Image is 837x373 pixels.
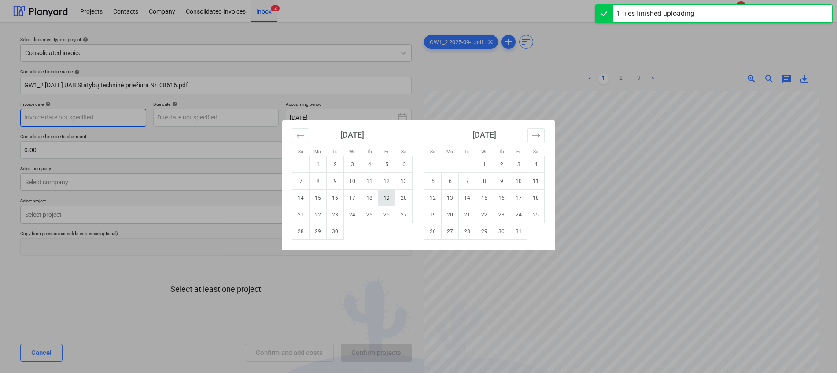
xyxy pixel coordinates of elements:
td: Monday, October 6, 2025 [442,173,459,190]
td: Friday, October 10, 2025 [510,173,527,190]
td: Saturday, October 25, 2025 [527,206,545,223]
td: Saturday, September 27, 2025 [395,206,413,223]
td: Sunday, September 21, 2025 [292,206,310,223]
small: Th [367,149,372,154]
td: Thursday, October 16, 2025 [493,190,510,206]
td: Tuesday, October 14, 2025 [459,190,476,206]
td: Saturday, October 18, 2025 [527,190,545,206]
td: Friday, September 12, 2025 [378,173,395,190]
td: Tuesday, September 16, 2025 [327,190,344,206]
td: Monday, September 15, 2025 [310,190,327,206]
td: Sunday, October 26, 2025 [424,223,442,240]
div: 1 files finished uploading [616,8,694,19]
td: Saturday, October 4, 2025 [527,156,545,173]
div: Calendar [282,120,555,250]
td: Monday, September 1, 2025 [310,156,327,173]
small: Th [499,149,504,154]
td: Saturday, September 6, 2025 [395,156,413,173]
td: Wednesday, October 1, 2025 [476,156,493,173]
small: Fr [516,149,520,154]
td: Thursday, September 25, 2025 [361,206,378,223]
small: Mo [446,149,453,154]
td: Tuesday, October 21, 2025 [459,206,476,223]
td: Tuesday, September 2, 2025 [327,156,344,173]
td: Friday, September 5, 2025 [378,156,395,173]
td: Thursday, October 23, 2025 [493,206,510,223]
td: Sunday, October 19, 2025 [424,206,442,223]
td: Wednesday, October 15, 2025 [476,190,493,206]
td: Monday, October 27, 2025 [442,223,459,240]
td: Monday, September 29, 2025 [310,223,327,240]
small: Tu [465,149,470,154]
td: Friday, October 24, 2025 [510,206,527,223]
button: Move forward to switch to the next month. [527,128,545,143]
td: Monday, October 13, 2025 [442,190,459,206]
td: Wednesday, September 10, 2025 [344,173,361,190]
td: Tuesday, October 7, 2025 [459,173,476,190]
td: Thursday, September 18, 2025 [361,190,378,206]
td: Sunday, September 14, 2025 [292,190,310,206]
button: Move backward to switch to the previous month. [292,128,309,143]
small: Mo [314,149,321,154]
small: Sa [401,149,406,154]
td: Friday, September 19, 2025 [378,190,395,206]
small: Tu [332,149,338,154]
td: Wednesday, October 29, 2025 [476,223,493,240]
td: Wednesday, September 3, 2025 [344,156,361,173]
td: Friday, October 3, 2025 [510,156,527,173]
td: Wednesday, October 8, 2025 [476,173,493,190]
td: Sunday, September 28, 2025 [292,223,310,240]
td: Monday, September 22, 2025 [310,206,327,223]
td: Tuesday, October 28, 2025 [459,223,476,240]
strong: [DATE] [472,130,496,139]
small: We [481,149,487,154]
td: Thursday, October 30, 2025 [493,223,510,240]
td: Monday, September 8, 2025 [310,173,327,190]
td: Wednesday, October 22, 2025 [476,206,493,223]
td: Tuesday, September 30, 2025 [327,223,344,240]
td: Wednesday, September 24, 2025 [344,206,361,223]
td: Saturday, September 13, 2025 [395,173,413,190]
td: Wednesday, September 17, 2025 [344,190,361,206]
td: Thursday, September 4, 2025 [361,156,378,173]
small: Su [298,149,303,154]
small: We [349,149,355,154]
td: Monday, October 20, 2025 [442,206,459,223]
strong: [DATE] [340,130,364,139]
td: Saturday, September 20, 2025 [395,190,413,206]
td: Thursday, September 11, 2025 [361,173,378,190]
small: Sa [533,149,538,154]
td: Tuesday, September 23, 2025 [327,206,344,223]
td: Friday, October 17, 2025 [510,190,527,206]
td: Thursday, October 2, 2025 [493,156,510,173]
td: Friday, September 26, 2025 [378,206,395,223]
td: Friday, October 31, 2025 [510,223,527,240]
td: Sunday, September 7, 2025 [292,173,310,190]
td: Thursday, October 9, 2025 [493,173,510,190]
td: Sunday, October 5, 2025 [424,173,442,190]
td: Sunday, October 12, 2025 [424,190,442,206]
small: Su [430,149,435,154]
iframe: Chat Widget [793,331,837,373]
small: Fr [384,149,388,154]
td: Saturday, October 11, 2025 [527,173,545,190]
td: Tuesday, September 9, 2025 [327,173,344,190]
